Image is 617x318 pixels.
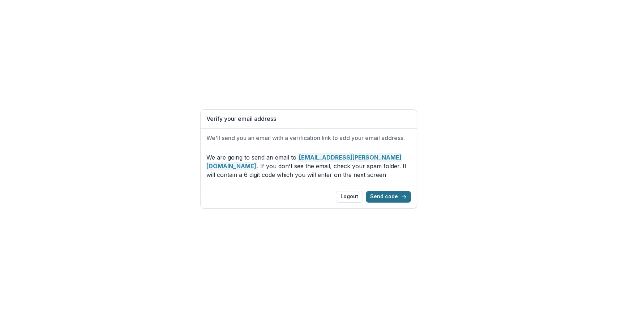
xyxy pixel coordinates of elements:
strong: [EMAIL_ADDRESS][PERSON_NAME][DOMAIN_NAME] [206,153,402,170]
button: Send code [366,191,411,203]
button: Logout [336,191,363,203]
h2: We'll send you an email with a verification link to add your email address. [206,135,411,141]
p: We are going to send an email to . If you don't see the email, check your spam folder. It will co... [206,153,411,179]
h1: Verify your email address [206,115,411,122]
